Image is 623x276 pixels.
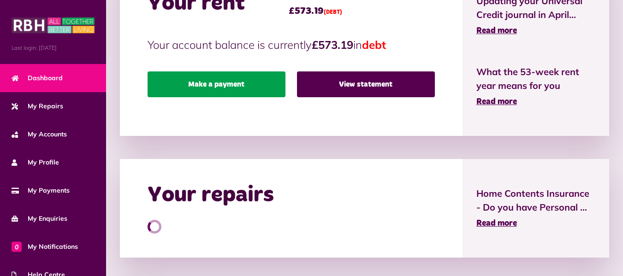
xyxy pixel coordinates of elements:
a: Make a payment [148,71,285,97]
span: Read more [476,27,517,35]
span: debt [362,38,386,52]
span: Read more [476,98,517,106]
span: Home Contents Insurance - Do you have Personal ... [476,187,595,214]
img: MyRBH [12,16,95,35]
span: My Payments [12,186,70,195]
p: Your account balance is currently in [148,36,435,53]
span: Last login: [DATE] [12,44,95,52]
h2: Your repairs [148,182,274,209]
span: What the 53-week rent year means for you [476,65,595,93]
span: 0 [12,241,22,252]
span: Read more [476,219,517,228]
span: My Profile [12,158,59,167]
a: View statement [297,71,435,97]
span: Dashboard [12,73,63,83]
span: My Accounts [12,129,67,139]
span: (DEBT) [324,10,342,15]
span: My Repairs [12,101,63,111]
span: My Notifications [12,242,78,252]
span: My Enquiries [12,214,67,223]
strong: £573.19 [312,38,353,52]
a: Home Contents Insurance - Do you have Personal ... Read more [476,187,595,230]
a: What the 53-week rent year means for you Read more [476,65,595,108]
span: £573.19 [289,4,342,18]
